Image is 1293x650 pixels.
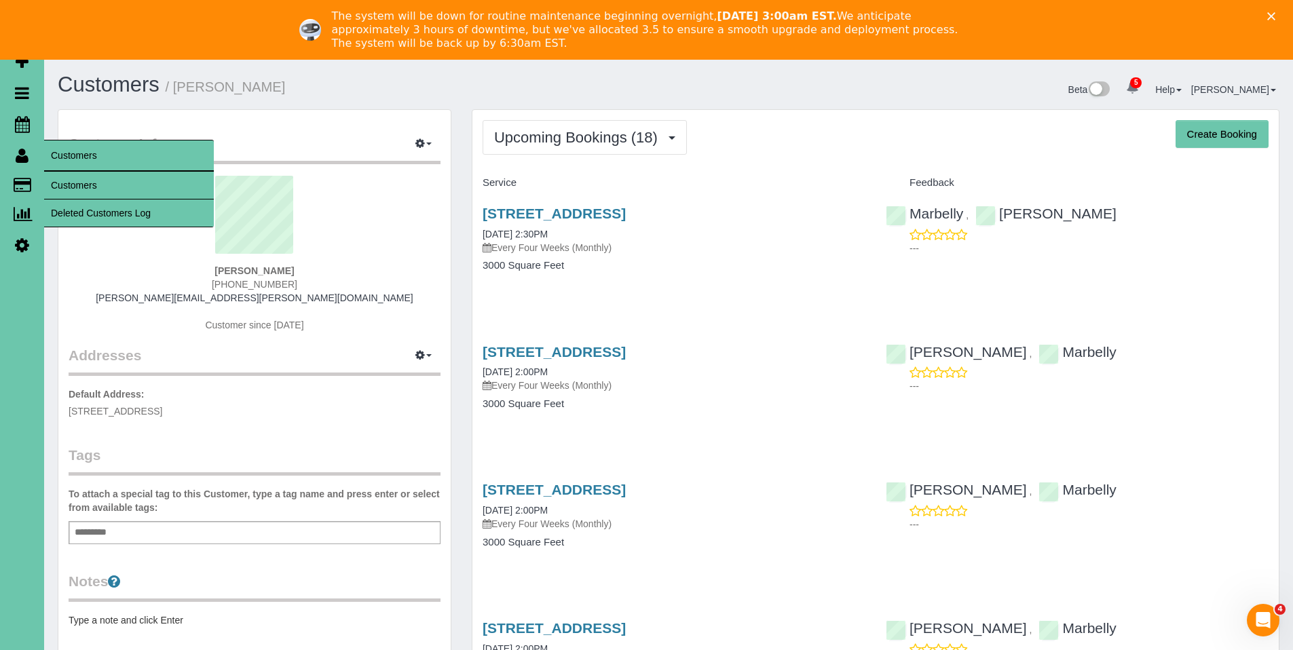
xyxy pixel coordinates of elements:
a: [STREET_ADDRESS] [483,620,626,636]
span: , [1030,486,1032,497]
a: Beta [1068,84,1110,95]
label: Default Address: [69,387,145,401]
h4: Feedback [886,177,1269,189]
iframe: Intercom live chat [1247,604,1279,636]
a: [PERSON_NAME][EMAIL_ADDRESS][PERSON_NAME][DOMAIN_NAME] [96,292,413,303]
legend: Customer Info [69,134,441,164]
small: / [PERSON_NAME] [166,79,286,94]
a: [STREET_ADDRESS] [483,206,626,221]
span: 5 [1130,77,1142,88]
legend: Tags [69,445,441,476]
p: --- [910,518,1269,531]
label: To attach a special tag to this Customer, type a tag name and press enter or select from availabl... [69,487,441,514]
a: [PERSON_NAME] [1191,84,1276,95]
a: [PERSON_NAME] [886,620,1027,636]
a: Marbelly [886,206,963,221]
img: New interface [1087,81,1110,99]
a: [DATE] 2:00PM [483,505,548,516]
span: , [966,210,969,221]
a: Marbelly [1038,620,1116,636]
h4: 3000 Square Feet [483,398,865,410]
span: 4 [1275,604,1286,615]
p: --- [910,242,1269,255]
button: Create Booking [1176,120,1269,149]
a: [DATE] 2:00PM [483,366,548,377]
b: [DATE] 3:00am EST. [717,9,836,22]
span: Customers [44,140,214,171]
a: [PERSON_NAME] [886,482,1027,497]
a: 5 [1119,73,1146,103]
span: Customer since [DATE] [205,320,303,330]
span: Upcoming Bookings (18) [494,129,664,146]
a: Deleted Customers Log [44,199,214,227]
legend: Notes [69,571,441,602]
div: The system will be down for routine maintenance beginning overnight, We anticipate approximately ... [332,9,973,50]
p: Every Four Weeks (Monthly) [483,379,865,392]
strong: [PERSON_NAME] [214,265,294,276]
a: Marbelly [1038,344,1116,360]
a: [STREET_ADDRESS] [483,344,626,360]
a: [STREET_ADDRESS] [483,482,626,497]
a: Customers [58,73,160,96]
span: , [1030,624,1032,635]
a: [PERSON_NAME] [886,344,1027,360]
p: Every Four Weeks (Monthly) [483,241,865,254]
a: Marbelly [1038,482,1116,497]
button: Upcoming Bookings (18) [483,120,687,155]
span: , [1030,348,1032,359]
a: Customers [44,172,214,199]
a: [DATE] 2:30PM [483,229,548,240]
pre: Type a note and click Enter [69,613,441,627]
span: [PHONE_NUMBER] [212,279,297,290]
h4: 3000 Square Feet [483,537,865,548]
p: Every Four Weeks (Monthly) [483,517,865,531]
img: Profile image for Ellie [299,19,321,41]
p: --- [910,379,1269,393]
span: [STREET_ADDRESS] [69,406,162,417]
a: Help [1155,84,1182,95]
a: [PERSON_NAME] [975,206,1117,221]
h4: 3000 Square Feet [483,260,865,271]
ul: Customers [44,171,214,227]
h4: Service [483,177,865,189]
div: Close [1267,12,1281,20]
